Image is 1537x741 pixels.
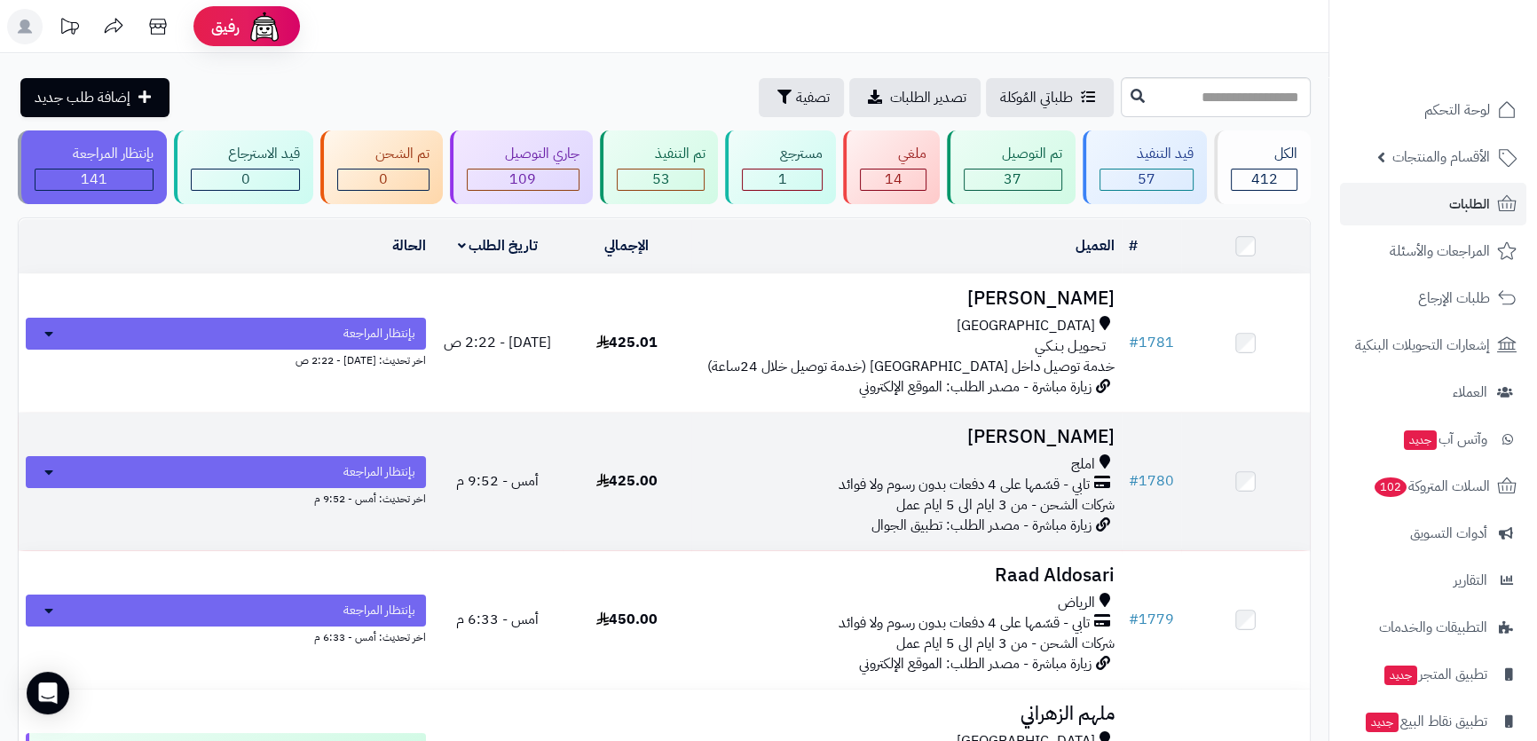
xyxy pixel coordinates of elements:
div: تم التوصيل [964,144,1062,164]
a: # [1129,235,1138,256]
span: تابي - قسّمها على 4 دفعات بدون رسوم ولا فوائد [839,475,1090,495]
span: أمس - 6:33 م [456,609,539,630]
span: طلباتي المُوكلة [1000,87,1073,108]
span: جديد [1366,713,1399,732]
h3: Raad Aldosari [698,565,1115,586]
button: تصفية [759,78,844,117]
a: طلبات الإرجاع [1340,277,1526,319]
a: طلباتي المُوكلة [986,78,1114,117]
div: اخر تحديث: أمس - 9:52 م [26,488,426,507]
a: الإجمالي [604,235,649,256]
div: مسترجع [742,144,823,164]
div: تم الشحن [337,144,430,164]
div: قيد التنفيذ [1100,144,1194,164]
span: 102 [1375,477,1407,497]
span: زيارة مباشرة - مصدر الطلب: الموقع الإلكتروني [859,376,1092,398]
a: بإنتظار المراجعة 141 [14,130,170,204]
span: السلات المتروكة [1373,474,1490,499]
a: التطبيقات والخدمات [1340,606,1526,649]
span: 37 [1004,169,1021,190]
span: إضافة طلب جديد [35,87,130,108]
h3: ملهم الزهراني [698,704,1115,724]
a: ملغي 14 [839,130,943,204]
a: أدوات التسويق [1340,512,1526,555]
span: شركات الشحن - من 3 ايام الى 5 ايام عمل [896,633,1115,654]
div: بإنتظار المراجعة [35,144,154,164]
span: المراجعات والأسئلة [1390,239,1490,264]
span: زيارة مباشرة - مصدر الطلب: الموقع الإلكتروني [859,653,1092,674]
a: #1779 [1129,609,1174,630]
span: تصدير الطلبات [890,87,966,108]
span: وآتس آب [1402,427,1487,452]
a: تاريخ الطلب [458,235,539,256]
div: تم التنفيذ [617,144,705,164]
a: تحديثات المنصة [47,9,91,49]
a: تم التوصيل 37 [943,130,1079,204]
span: 109 [509,169,536,190]
span: التقارير [1454,568,1487,593]
a: #1781 [1129,332,1174,353]
span: بإنتظار المراجعة [343,325,415,343]
span: # [1129,609,1139,630]
a: إضافة طلب جديد [20,78,169,117]
span: تصفية [796,87,830,108]
span: الطلبات [1449,192,1490,217]
a: التقارير [1340,559,1526,602]
h3: [PERSON_NAME] [698,288,1115,309]
span: الرياض [1058,593,1095,613]
a: الطلبات [1340,183,1526,225]
span: أمس - 9:52 م [456,470,539,492]
div: Open Intercom Messenger [27,672,69,714]
h3: [PERSON_NAME] [698,427,1115,447]
a: تصدير الطلبات [849,78,981,117]
div: 14 [861,169,926,190]
a: العملاء [1340,371,1526,414]
span: تطبيق المتجر [1383,662,1487,687]
span: خدمة توصيل داخل [GEOGRAPHIC_DATA] (خدمة توصيل خلال 24ساعة) [707,356,1115,377]
span: تطبيق نقاط البيع [1364,709,1487,734]
span: # [1129,470,1139,492]
div: جاري التوصيل [467,144,579,164]
span: 450.00 [596,609,658,630]
a: وآتس آبجديد [1340,418,1526,461]
div: 57 [1100,169,1194,190]
span: املج [1071,454,1095,475]
a: تطبيق المتجرجديد [1340,653,1526,696]
span: # [1129,332,1139,353]
span: 141 [81,169,107,190]
span: تابي - قسّمها على 4 دفعات بدون رسوم ولا فوائد [839,613,1090,634]
span: الأقسام والمنتجات [1392,145,1490,169]
span: رفيق [211,16,240,37]
div: 109 [468,169,579,190]
a: جاري التوصيل 109 [446,130,596,204]
span: أدوات التسويق [1410,521,1487,546]
a: السلات المتروكة102 [1340,465,1526,508]
span: زيارة مباشرة - مصدر الطلب: تطبيق الجوال [871,515,1092,536]
div: اخر تحديث: أمس - 6:33 م [26,627,426,645]
div: 141 [35,169,153,190]
span: 57 [1138,169,1155,190]
span: بإنتظار المراجعة [343,463,415,481]
div: الكل [1231,144,1297,164]
span: طلبات الإرجاع [1418,286,1490,311]
span: 412 [1251,169,1278,190]
div: 0 [338,169,429,190]
div: اخر تحديث: [DATE] - 2:22 ص [26,350,426,368]
span: [GEOGRAPHIC_DATA] [957,316,1095,336]
span: العملاء [1453,380,1487,405]
a: مسترجع 1 [721,130,839,204]
a: الحالة [392,235,426,256]
span: التطبيقات والخدمات [1379,615,1487,640]
span: بإنتظار المراجعة [343,602,415,619]
span: جديد [1404,430,1437,450]
div: قيد الاسترجاع [191,144,301,164]
span: [DATE] - 2:22 ص [444,332,551,353]
span: إشعارات التحويلات البنكية [1355,333,1490,358]
div: ملغي [860,144,926,164]
a: لوحة التحكم [1340,89,1526,131]
a: العميل [1076,235,1115,256]
img: ai-face.png [247,9,282,44]
div: 37 [965,169,1061,190]
div: 0 [192,169,300,190]
span: 0 [241,169,250,190]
